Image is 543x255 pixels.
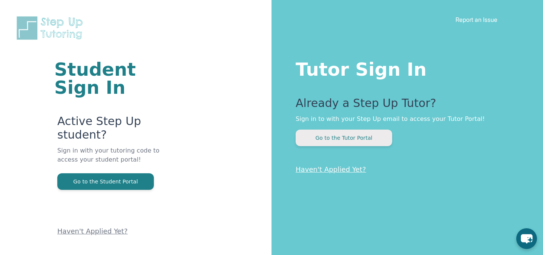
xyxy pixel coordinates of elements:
img: Step Up Tutoring horizontal logo [15,15,87,41]
button: chat-button [516,228,537,249]
p: Already a Step Up Tutor? [296,96,513,115]
p: Sign in to with your Step Up email to access your Tutor Portal! [296,115,513,124]
h1: Tutor Sign In [296,57,513,78]
h1: Student Sign In [54,60,181,96]
button: Go to the Tutor Portal [296,130,392,146]
a: Haven't Applied Yet? [57,227,128,235]
p: Active Step Up student? [57,115,181,146]
button: Go to the Student Portal [57,173,154,190]
a: Go to the Student Portal [57,178,154,185]
a: Go to the Tutor Portal [296,134,392,141]
a: Report an Issue [456,16,497,23]
a: Haven't Applied Yet? [296,165,366,173]
p: Sign in with your tutoring code to access your student portal! [57,146,181,173]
